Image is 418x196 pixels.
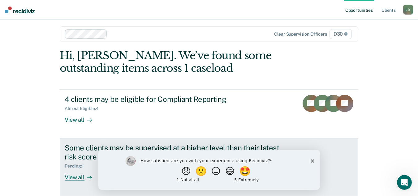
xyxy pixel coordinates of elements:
[60,89,358,138] a: 4 clients may be eligible for Compliant ReportingAlmost Eligible:4View all
[330,29,352,39] span: D30
[5,7,35,13] img: Recidiviz
[65,143,282,161] div: Some clients may be supervised at a higher level than their latest risk score
[98,150,320,190] iframe: Survey by Kim from Recidiviz
[65,111,99,123] div: View all
[60,138,358,196] a: Some clients may be supervised at a higher level than their latest risk scorePending:1View all
[403,5,413,15] div: J D
[65,95,282,104] div: 4 clients may be eligible for Compliant Reporting
[403,5,413,15] button: JD
[65,163,89,169] div: Pending : 1
[60,49,299,75] div: Hi, [PERSON_NAME]. We’ve found some outstanding items across 1 caseload
[65,106,104,111] div: Almost Eligible : 4
[274,32,327,37] div: Clear supervision officers
[65,169,99,181] div: View all
[397,175,412,190] iframe: Intercom live chat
